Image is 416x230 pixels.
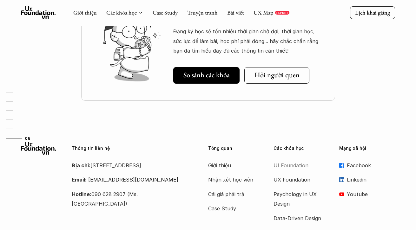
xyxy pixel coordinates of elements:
a: Linkedin [339,175,395,184]
strong: Email: [72,176,87,183]
a: Case Study [208,204,259,213]
a: Case Study [153,9,178,16]
a: Giới thiệu [73,9,97,16]
p: REPORT [276,11,288,15]
a: UI Foundation [274,161,324,170]
strong: Hotline: [72,191,91,197]
a: Các khóa học [106,9,137,16]
a: Cái giá phải trả [208,189,259,199]
p: [STREET_ADDRESS] [72,161,192,170]
strong: Địa chỉ: [72,162,90,169]
a: Data-Driven Design [274,214,324,223]
p: Các khóa học [274,146,330,151]
strong: 06 [25,136,30,140]
a: Facebook [339,161,395,170]
p: Lịch khai giảng [355,9,390,16]
a: Truyện tranh [187,9,218,16]
a: 06 [6,134,36,142]
a: UX Foundation [274,175,324,184]
h5: Hỏi người quen [254,71,300,79]
p: Mạng xã hội [339,146,395,151]
h5: So sánh các khóa [183,71,230,79]
a: Psychology in UX Design [274,189,324,209]
a: Nhận xét học viên [208,175,259,184]
a: Bài viết [227,9,244,16]
p: 090 628 2907 (Ms. [GEOGRAPHIC_DATA]) [72,189,192,209]
p: Tổng quan [208,146,264,151]
a: So sánh các khóa [173,67,240,84]
p: Thông tin liên hệ [72,146,192,151]
p: Youtube [347,189,395,199]
a: Youtube [339,189,395,199]
a: UX Map [254,9,274,16]
p: Đăng ký học sẽ tốn nhiều thời gian chờ đợi, thời gian học, sức lực để làm bài, học phí phải đóng.... [173,27,322,55]
a: Lịch khai giảng [350,6,395,19]
a: Hỏi người quen [244,67,309,84]
p: Linkedin [347,175,395,184]
p: Facebook [347,161,395,170]
a: [EMAIL_ADDRESS][DOMAIN_NAME] [88,176,178,183]
a: Giới thiệu [208,161,259,170]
